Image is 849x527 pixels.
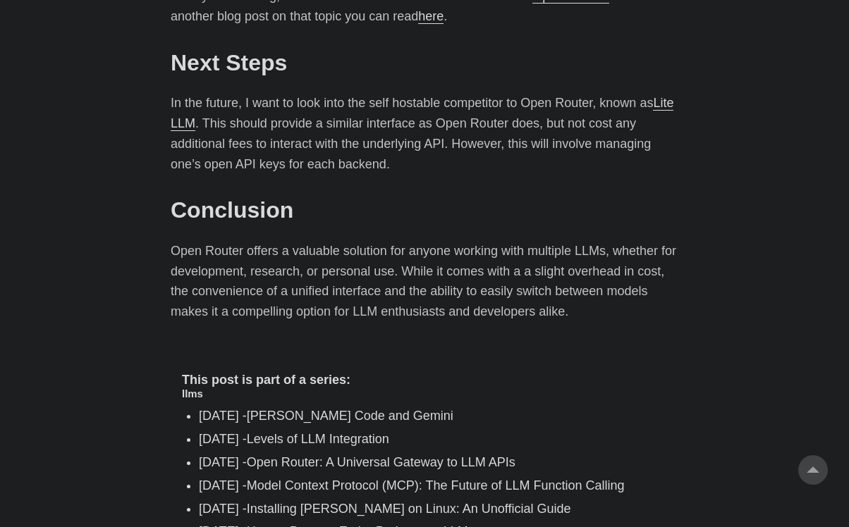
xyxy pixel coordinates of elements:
li: [DATE] - [199,429,667,449]
li: [DATE] - [199,476,667,496]
a: llms [182,387,203,399]
a: go to top [798,455,828,485]
h2: Next Steps [171,49,678,76]
li: [DATE] - [199,499,667,519]
li: [DATE] - [199,452,667,473]
li: [DATE] - [199,406,667,426]
a: Levels of LLM Integration [247,432,389,446]
h4: This post is part of a series: [182,373,667,388]
a: Installing [PERSON_NAME] on Linux: An Unofficial Guide [247,502,571,516]
h2: Conclusion [171,197,678,223]
a: Lite LLM [171,96,673,130]
a: here [418,9,444,23]
a: Model Context Protocol (MCP): The Future of LLM Function Calling [247,478,625,492]
a: [PERSON_NAME] Code and Gemini [247,409,453,423]
a: Open Router: A Universal Gateway to LLM APIs [247,455,515,469]
p: Open Router offers a valuable solution for anyone working with multiple LLMs, whether for develop... [171,241,678,322]
p: In the future, I want to look into the self hostable competitor to Open Router, known as . This s... [171,93,678,174]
